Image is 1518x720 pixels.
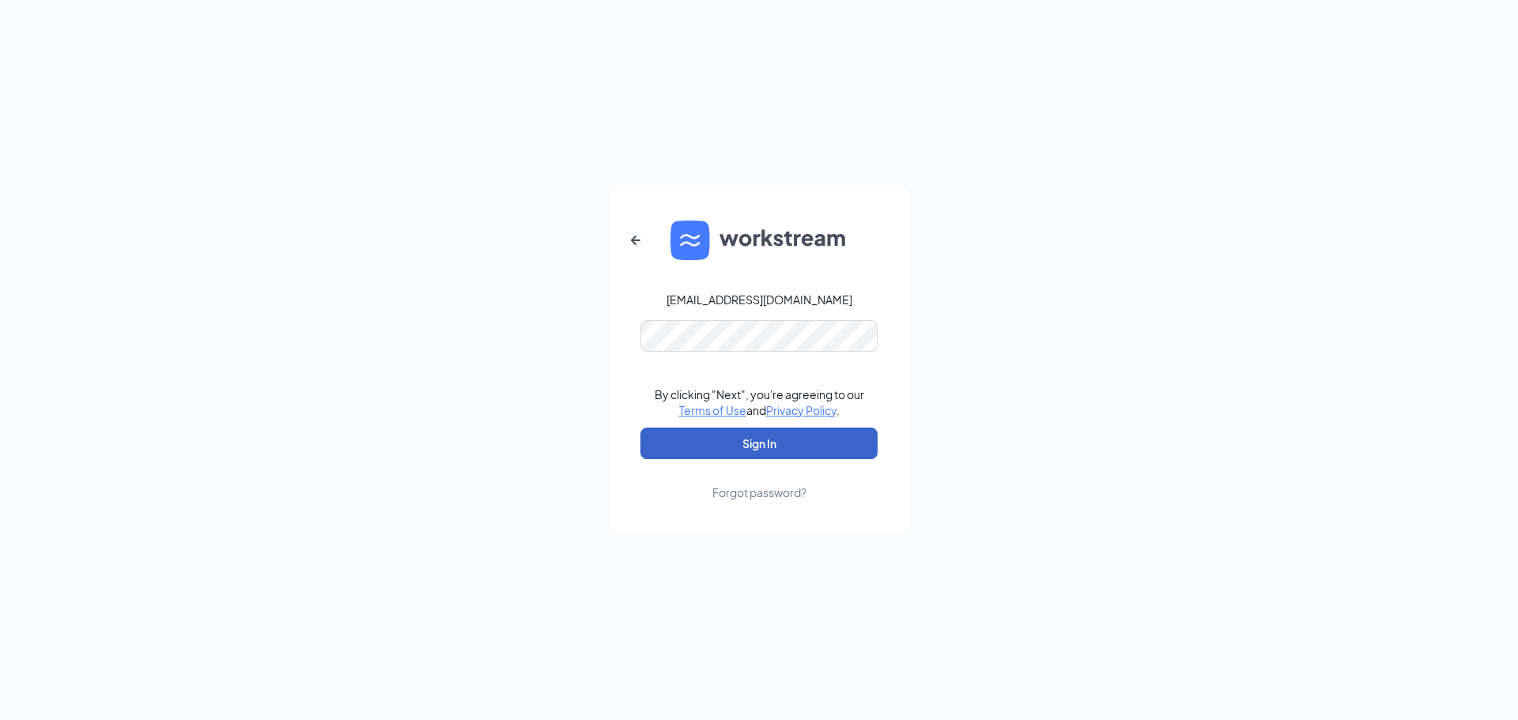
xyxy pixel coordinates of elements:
[666,292,852,307] div: [EMAIL_ADDRESS][DOMAIN_NAME]
[617,221,655,259] button: ArrowLeftNew
[655,386,864,418] div: By clicking "Next", you're agreeing to our and .
[640,428,878,459] button: Sign In
[712,484,806,500] div: Forgot password?
[712,459,806,500] a: Forgot password?
[626,231,645,250] svg: ArrowLeftNew
[766,403,836,417] a: Privacy Policy
[670,221,848,260] img: WS logo and Workstream text
[679,403,746,417] a: Terms of Use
